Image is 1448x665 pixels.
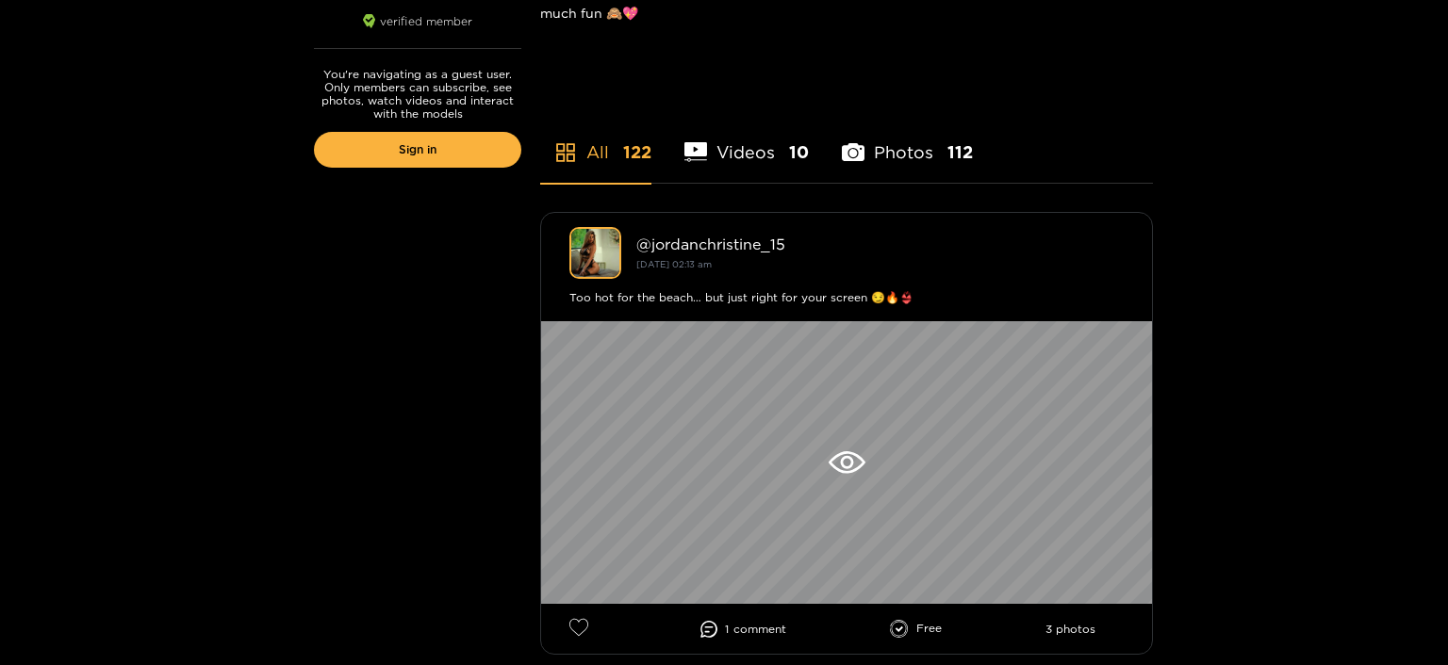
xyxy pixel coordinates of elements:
[890,620,942,639] li: Free
[314,132,521,168] a: Sign in
[636,235,1124,252] div: @ jordanchristine_15
[733,623,786,636] span: comment
[684,98,809,183] li: Videos
[789,140,809,164] span: 10
[636,259,712,269] small: [DATE] 02:13 am
[1045,623,1095,636] li: 3 photos
[842,98,973,183] li: Photos
[540,98,651,183] li: All
[700,621,786,638] li: 1
[314,68,521,121] p: You're navigating as a guest user. Only members can subscribe, see photos, watch videos and inter...
[947,140,973,164] span: 112
[554,141,577,164] span: appstore
[623,140,651,164] span: 122
[314,14,521,49] div: verified member
[569,227,621,279] img: jordanchristine_15
[569,288,1124,307] div: Too hot for the beach… but just right for your screen 😏🔥👙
